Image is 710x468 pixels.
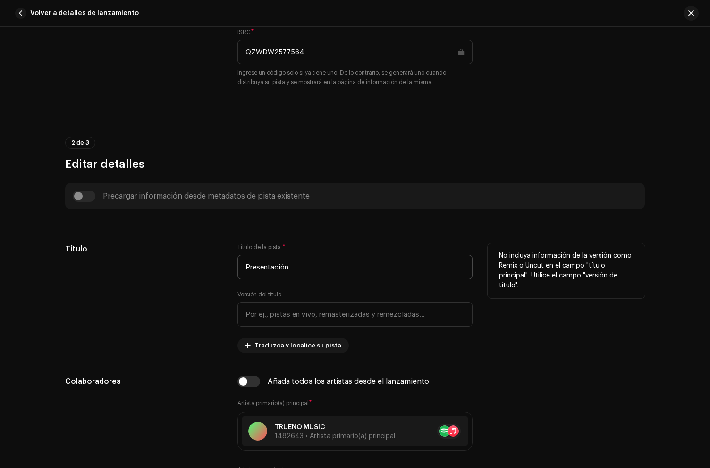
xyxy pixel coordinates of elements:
[275,433,395,440] span: 1482643 • Artista primario(a) principal
[65,156,645,172] h3: Editar detalles
[237,255,473,279] input: Ingrese el nombre de la pista
[237,400,309,406] small: Artista primario(a) principal
[237,338,349,353] button: Traduzca y localice su pista
[237,28,254,36] label: ISRC
[237,243,286,251] label: Título de la pista
[237,291,281,298] label: Versión del título
[65,376,222,387] h5: Colaboradores
[237,40,473,64] input: ABXYZ#######
[275,423,395,433] p: TRUENO MUSIC
[65,243,222,255] h5: Título
[499,251,634,291] p: No incluya información de la versión como Remix o Uncut en el campo "título principal". Utilice e...
[254,336,341,355] span: Traduzca y localice su pista
[237,68,473,87] small: Ingrese un código solo si ya tiene uno. De lo contrario, se generará uno cuando distribuya su pis...
[268,378,429,385] div: Añada todos los artistas desde el lanzamiento
[237,302,473,327] input: Por ej., pistas en vivo, remasterizadas y remezcladas...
